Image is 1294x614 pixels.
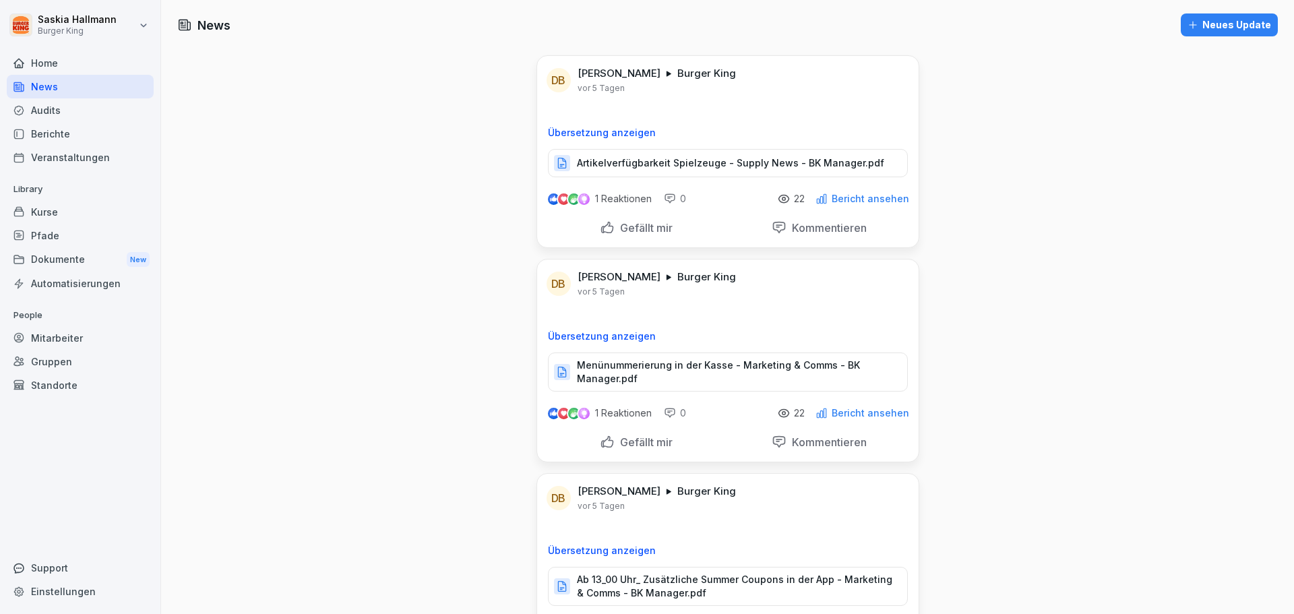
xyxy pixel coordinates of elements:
[1181,13,1278,36] button: Neues Update
[578,67,660,80] p: [PERSON_NAME]
[577,359,894,386] p: Menünummerierung in der Kasse - Marketing & Comms - BK Manager.pdf
[7,51,154,75] a: Home
[559,194,569,204] img: love
[7,305,154,326] p: People
[7,75,154,98] a: News
[615,221,673,235] p: Gefällt mir
[794,408,805,419] p: 22
[7,122,154,146] a: Berichte
[548,160,908,174] a: Artikelverfügbarkeit Spielzeuge - Supply News - BK Manager.pdf
[664,192,686,206] div: 0
[7,247,154,272] div: Dokumente
[7,580,154,603] a: Einstellungen
[548,193,559,204] img: like
[548,545,908,556] p: Übersetzung anzeigen
[578,501,625,512] p: vor 5 Tagen
[568,408,580,419] img: celebrate
[7,350,154,373] a: Gruppen
[197,16,230,34] h1: News
[577,156,884,170] p: Artikelverfügbarkeit Spielzeuge - Supply News - BK Manager.pdf
[794,193,805,204] p: 22
[615,435,673,449] p: Gefällt mir
[547,272,571,296] div: DB
[127,252,150,268] div: New
[677,485,736,498] p: Burger King
[7,98,154,122] a: Audits
[548,408,559,419] img: like
[548,331,908,342] p: Übersetzung anzeigen
[7,556,154,580] div: Support
[578,407,590,419] img: inspiring
[595,408,652,419] p: 1 Reaktionen
[578,485,660,498] p: [PERSON_NAME]
[7,200,154,224] a: Kurse
[578,83,625,94] p: vor 5 Tagen
[548,584,908,597] a: Ab 13_00 Uhr_ Zusätzliche Summer Coupons in der App - Marketing & Comms - BK Manager.pdf
[787,221,867,235] p: Kommentieren
[832,193,909,204] p: Bericht ansehen
[548,369,908,383] a: Menünummerierung in der Kasse - Marketing & Comms - BK Manager.pdf
[559,408,569,419] img: love
[7,224,154,247] a: Pfade
[547,486,571,510] div: DB
[7,146,154,169] a: Veranstaltungen
[38,14,117,26] p: Saskia Hallmann
[578,286,625,297] p: vor 5 Tagen
[568,193,580,205] img: celebrate
[7,373,154,397] a: Standorte
[547,68,571,92] div: DB
[7,179,154,200] p: Library
[677,67,736,80] p: Burger King
[577,573,894,600] p: Ab 13_00 Uhr_ Zusätzliche Summer Coupons in der App - Marketing & Comms - BK Manager.pdf
[548,127,908,138] p: Übersetzung anzeigen
[787,435,867,449] p: Kommentieren
[832,408,909,419] p: Bericht ansehen
[595,193,652,204] p: 1 Reaktionen
[38,26,117,36] p: Burger King
[1188,18,1271,32] div: Neues Update
[578,193,590,205] img: inspiring
[7,326,154,350] a: Mitarbeiter
[664,406,686,420] div: 0
[677,270,736,284] p: Burger King
[7,272,154,295] a: Automatisierungen
[7,247,154,272] a: DokumenteNew
[578,270,660,284] p: [PERSON_NAME]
